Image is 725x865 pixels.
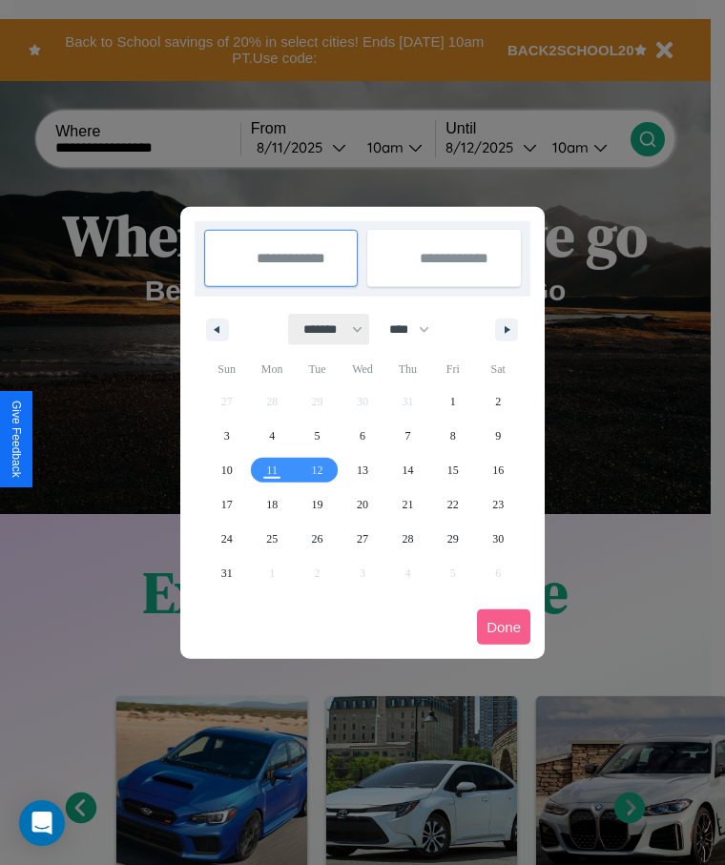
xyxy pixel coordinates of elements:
span: 27 [357,522,368,556]
button: 13 [340,453,384,487]
span: Sat [476,354,521,384]
span: 2 [495,384,501,419]
button: 29 [430,522,475,556]
button: 15 [430,453,475,487]
button: 3 [204,419,249,453]
button: 21 [385,487,430,522]
span: 3 [224,419,230,453]
span: 28 [402,522,413,556]
div: Open Intercom Messenger [19,800,65,846]
span: 21 [402,487,413,522]
button: 26 [295,522,340,556]
span: Wed [340,354,384,384]
span: 12 [312,453,323,487]
span: 18 [266,487,278,522]
button: 19 [295,487,340,522]
span: 24 [221,522,233,556]
span: Mon [249,354,294,384]
span: 8 [450,419,456,453]
button: 5 [295,419,340,453]
button: 31 [204,556,249,590]
button: 11 [249,453,294,487]
span: 30 [492,522,504,556]
span: 17 [221,487,233,522]
button: 6 [340,419,384,453]
button: 28 [385,522,430,556]
span: 25 [266,522,278,556]
span: 22 [447,487,459,522]
span: 7 [404,419,410,453]
button: 7 [385,419,430,453]
button: 23 [476,487,521,522]
span: 9 [495,419,501,453]
span: 16 [492,453,504,487]
button: 1 [430,384,475,419]
span: 23 [492,487,504,522]
span: 20 [357,487,368,522]
span: Sun [204,354,249,384]
button: 27 [340,522,384,556]
span: Tue [295,354,340,384]
span: 1 [450,384,456,419]
span: 31 [221,556,233,590]
button: 25 [249,522,294,556]
span: 15 [447,453,459,487]
span: 11 [266,453,278,487]
button: 10 [204,453,249,487]
span: 13 [357,453,368,487]
button: 20 [340,487,384,522]
span: 19 [312,487,323,522]
button: 14 [385,453,430,487]
div: Give Feedback [10,401,23,478]
span: 5 [315,419,321,453]
button: 2 [476,384,521,419]
span: 6 [360,419,365,453]
button: 16 [476,453,521,487]
button: Done [477,609,530,645]
span: 10 [221,453,233,487]
span: 14 [402,453,413,487]
span: Fri [430,354,475,384]
span: 4 [269,419,275,453]
button: 18 [249,487,294,522]
button: 8 [430,419,475,453]
span: Thu [385,354,430,384]
button: 30 [476,522,521,556]
button: 24 [204,522,249,556]
button: 4 [249,419,294,453]
span: 29 [447,522,459,556]
span: 26 [312,522,323,556]
button: 17 [204,487,249,522]
button: 22 [430,487,475,522]
button: 12 [295,453,340,487]
button: 9 [476,419,521,453]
